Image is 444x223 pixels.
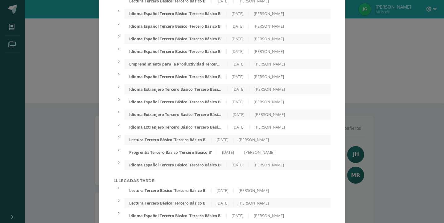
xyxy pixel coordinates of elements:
[249,49,289,54] div: [PERSON_NAME]
[239,150,279,155] div: [PERSON_NAME]
[234,137,274,142] div: [PERSON_NAME]
[217,150,239,155] div: [DATE]
[124,87,227,92] div: Idioma Extranjero Tercero Básico 'Tercero Básico B'
[124,137,212,142] div: Lectura Tercero Básico 'Tercero Básico B'
[228,62,250,67] div: [DATE]
[124,62,227,67] div: Emprendimiento para la Productividad Tercero Básico 'Tercero Básico B'
[212,201,234,206] div: [DATE]
[249,213,289,218] div: [PERSON_NAME]
[124,36,227,42] div: Idioma Español Tercero Básico 'Tercero Básico B'
[124,49,227,54] div: Idioma Español Tercero Básico 'Tercero Básico B'
[124,125,227,130] div: Idioma Extranjero Tercero Básico 'Tercero Básico B'
[250,62,290,67] div: [PERSON_NAME]
[124,201,212,206] div: Lectura Tercero Básico 'Tercero Básico B'
[124,112,227,117] div: Idioma Extranjero Tercero Básico 'Tercero Básico B'
[227,49,249,54] div: [DATE]
[212,188,234,193] div: [DATE]
[227,213,249,218] div: [DATE]
[227,11,249,16] div: [DATE]
[227,99,249,105] div: [DATE]
[234,201,274,206] div: [PERSON_NAME]
[227,162,249,168] div: [DATE]
[249,99,289,105] div: [PERSON_NAME]
[250,87,290,92] div: [PERSON_NAME]
[124,24,227,29] div: Idioma Español Tercero Básico 'Tercero Básico B'
[249,24,289,29] div: [PERSON_NAME]
[227,24,249,29] div: [DATE]
[227,36,249,42] div: [DATE]
[228,125,250,130] div: [DATE]
[234,188,274,193] div: [PERSON_NAME]
[250,125,290,130] div: [PERSON_NAME]
[113,178,331,183] label: Lllegadas tarde:
[250,112,290,117] div: [PERSON_NAME]
[124,213,227,218] div: Idioma Español Tercero Básico 'Tercero Básico B'
[124,150,217,155] div: Progrentis Tercero Básico 'Tercero Básico B'
[249,11,289,16] div: [PERSON_NAME]
[124,11,227,16] div: Idioma Español Tercero Básico 'Tercero Básico B'
[212,137,234,142] div: [DATE]
[124,188,212,193] div: Lectura Tercero Básico 'Tercero Básico B'
[124,99,227,105] div: Idioma Español Tercero Básico 'Tercero Básico B'
[124,162,227,168] div: Idioma Español Tercero Básico 'Tercero Básico B'
[249,36,289,42] div: [PERSON_NAME]
[124,74,227,79] div: Idioma Español Tercero Básico 'Tercero Básico B'
[228,87,250,92] div: [DATE]
[227,74,249,79] div: [DATE]
[249,162,289,168] div: [PERSON_NAME]
[228,112,250,117] div: [DATE]
[249,74,289,79] div: [PERSON_NAME]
